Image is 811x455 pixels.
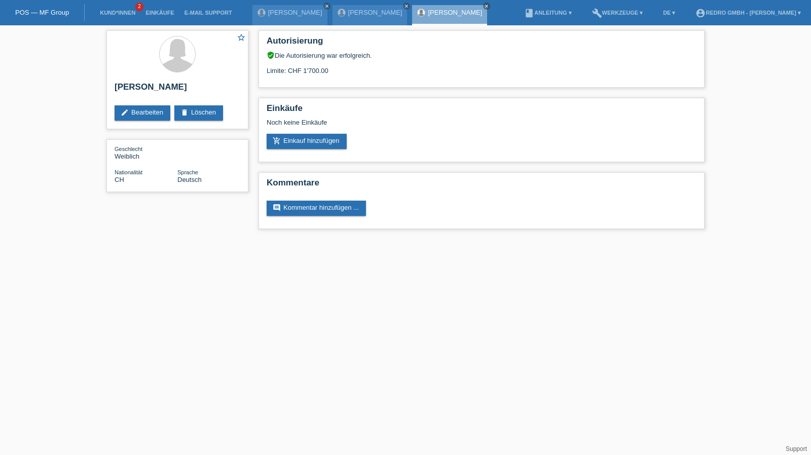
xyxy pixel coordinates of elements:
[15,9,69,16] a: POS — MF Group
[267,51,275,59] i: verified_user
[267,134,347,149] a: add_shopping_cartEinkauf hinzufügen
[267,36,696,51] h2: Autorisierung
[524,8,534,18] i: book
[115,145,177,160] div: Weiblich
[267,103,696,119] h2: Einkäufe
[273,137,281,145] i: add_shopping_cart
[592,8,602,18] i: build
[403,3,410,10] a: close
[177,176,202,183] span: Deutsch
[267,178,696,193] h2: Kommentare
[324,4,329,9] i: close
[348,9,402,16] a: [PERSON_NAME]
[115,146,142,152] span: Geschlecht
[115,105,170,121] a: editBearbeiten
[95,10,140,16] a: Kund*innen
[135,3,143,11] span: 2
[174,105,223,121] a: deleteLöschen
[323,3,330,10] a: close
[483,3,490,10] a: close
[267,201,366,216] a: commentKommentar hinzufügen ...
[267,119,696,134] div: Noch keine Einkäufe
[267,51,696,59] div: Die Autorisierung war erfolgreich.
[273,204,281,212] i: comment
[140,10,179,16] a: Einkäufe
[690,10,806,16] a: account_circleRedro GmbH - [PERSON_NAME] ▾
[484,4,489,9] i: close
[180,108,189,117] i: delete
[115,176,124,183] span: Schweiz
[121,108,129,117] i: edit
[587,10,648,16] a: buildWerkzeuge ▾
[237,33,246,44] a: star_border
[268,9,322,16] a: [PERSON_NAME]
[267,59,696,74] div: Limite: CHF 1'700.00
[786,445,807,452] a: Support
[658,10,680,16] a: DE ▾
[428,9,482,16] a: [PERSON_NAME]
[179,10,237,16] a: E-Mail Support
[695,8,706,18] i: account_circle
[177,169,198,175] span: Sprache
[115,169,142,175] span: Nationalität
[237,33,246,42] i: star_border
[519,10,576,16] a: bookAnleitung ▾
[404,4,409,9] i: close
[115,82,240,97] h2: [PERSON_NAME]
